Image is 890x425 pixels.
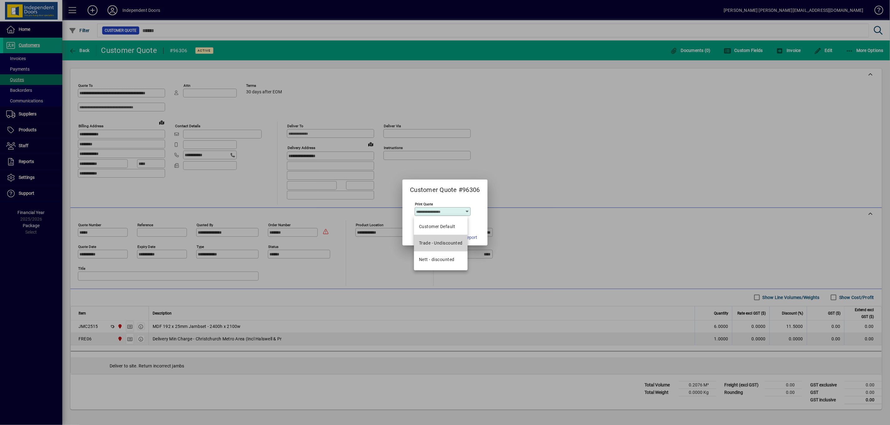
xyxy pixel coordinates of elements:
div: Nett - discounted [419,256,454,263]
span: Customer Default [419,223,455,230]
mat-option: Trade - Undiscounted [414,235,468,251]
h2: Customer Quote #96306 [402,180,487,195]
mat-label: Print Quote [415,202,433,206]
div: Trade - Undiscounted [419,240,463,246]
mat-option: Nett - discounted [414,251,468,268]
